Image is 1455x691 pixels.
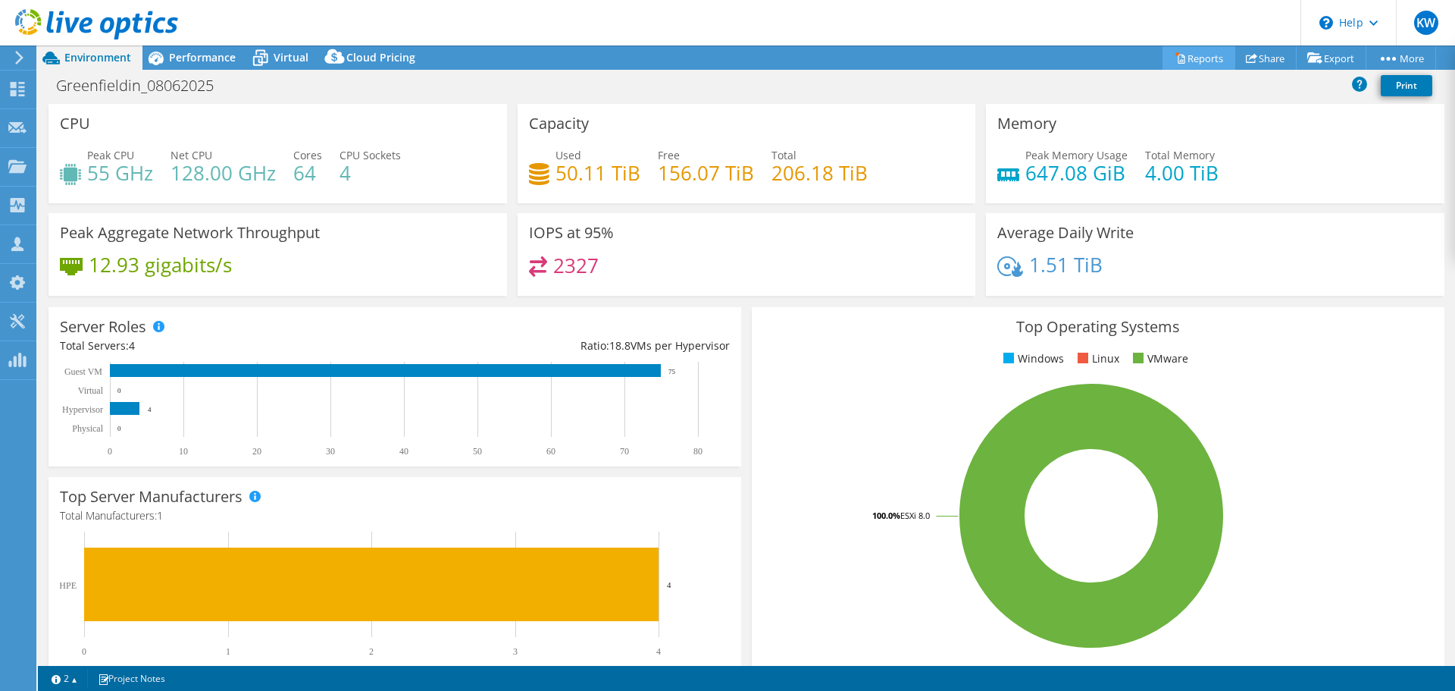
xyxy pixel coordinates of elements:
[1129,350,1188,367] li: VMware
[1319,16,1333,30] svg: \n
[997,225,1134,241] h3: Average Daily Write
[399,446,408,457] text: 40
[1234,46,1297,70] a: Share
[395,338,730,354] div: Ratio: VMs per Hypervisor
[274,50,308,64] span: Virtual
[169,50,236,64] span: Performance
[64,366,102,377] text: Guest VM
[555,165,640,181] h4: 50.11 TiB
[108,446,112,457] text: 0
[668,368,676,375] text: 75
[1025,165,1128,181] h4: 647.08 GiB
[60,488,242,505] h3: Top Server Manufacturers
[226,646,230,657] text: 1
[148,406,152,413] text: 4
[513,646,518,657] text: 3
[658,165,754,181] h4: 156.07 TiB
[1381,75,1432,96] a: Print
[1074,350,1119,367] li: Linux
[78,385,104,396] text: Virtual
[1029,256,1103,273] h4: 1.51 TiB
[771,165,868,181] h4: 206.18 TiB
[369,646,374,657] text: 2
[60,225,320,241] h3: Peak Aggregate Network Throughput
[60,115,90,132] h3: CPU
[59,580,77,591] text: HPE
[72,423,103,434] text: Physical
[129,338,135,353] span: 4
[1025,148,1128,162] span: Peak Memory Usage
[87,669,176,688] a: Project Notes
[117,387,121,394] text: 0
[473,446,482,457] text: 50
[1366,46,1436,70] a: More
[658,148,680,162] span: Free
[293,148,322,162] span: Cores
[997,115,1056,132] h3: Memory
[60,507,730,524] h4: Total Manufacturers:
[171,165,276,181] h4: 128.00 GHz
[900,510,930,521] tspan: ESXi 8.0
[763,319,1433,335] h3: Top Operating Systems
[656,646,661,657] text: 4
[555,148,581,162] span: Used
[62,404,103,415] text: Hypervisor
[693,446,702,457] text: 80
[87,148,134,162] span: Peak CPU
[546,446,555,457] text: 60
[667,580,671,589] text: 4
[1000,350,1064,367] li: Windows
[60,338,395,354] div: Total Servers:
[87,165,153,181] h4: 55 GHz
[339,165,401,181] h4: 4
[620,446,629,457] text: 70
[346,50,415,64] span: Cloud Pricing
[157,508,163,523] span: 1
[771,148,796,162] span: Total
[339,148,401,162] span: CPU Sockets
[553,257,599,274] h4: 2327
[252,446,261,457] text: 20
[529,115,589,132] h3: Capacity
[872,510,900,521] tspan: 100.0%
[1145,165,1219,181] h4: 4.00 TiB
[1414,11,1438,35] span: KW
[49,77,237,94] h1: Greenfieldin_08062025
[326,446,335,457] text: 30
[529,225,614,241] h3: IOPS at 95%
[82,646,86,657] text: 0
[89,256,232,273] h4: 12.93 gigabits/s
[609,338,630,353] span: 18.8
[117,425,121,432] text: 0
[41,669,88,688] a: 2
[1162,46,1235,70] a: Reports
[64,50,131,64] span: Environment
[60,319,146,335] h3: Server Roles
[171,148,212,162] span: Net CPU
[1145,148,1215,162] span: Total Memory
[1296,46,1366,70] a: Export
[179,446,188,457] text: 10
[293,165,322,181] h4: 64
